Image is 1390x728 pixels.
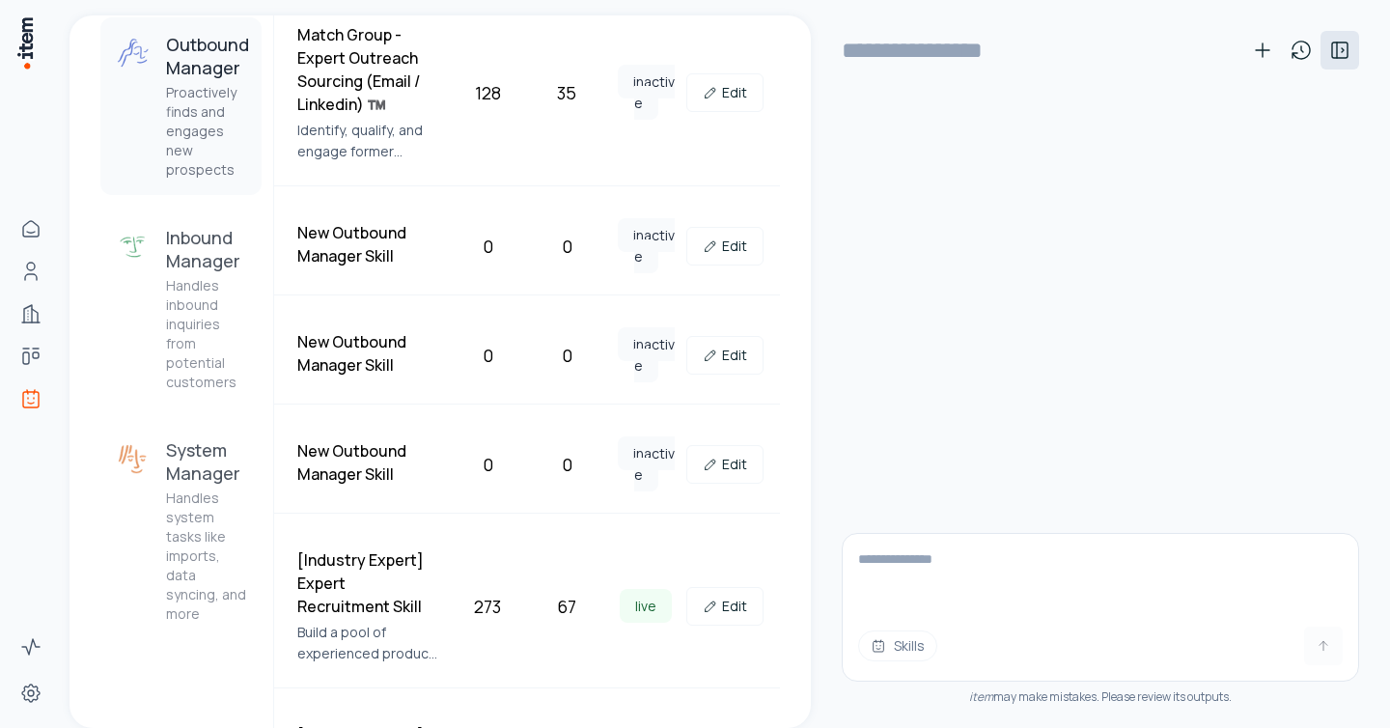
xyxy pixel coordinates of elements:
button: System ManagerSystem ManagerHandles system tasks like imports, data syncing, and more [100,423,262,639]
p: Handles system tasks like imports, data syncing, and more [166,489,246,624]
div: 67 [535,593,598,620]
h3: System Manager [166,438,246,485]
a: Agents [12,379,50,418]
h3: Inbound Manager [166,226,246,272]
div: may make mistakes. Please review its outputs. [842,689,1359,705]
a: Home [12,210,50,248]
p: Identify, qualify, and engage former employees of Match Group and any of its subsidiary brands (e... [297,120,440,162]
div: 0 [535,451,598,478]
span: inactive [618,218,675,273]
h4: Match Group - Expert Outreach Sourcing (Email / Linkedin) ™️ [297,23,440,116]
a: Activity [12,628,50,666]
p: Handles inbound inquiries from potential customers [166,276,246,392]
button: Inbound ManagerInbound ManagerHandles inbound inquiries from potential customers [100,210,262,407]
div: 128 [456,79,519,106]
img: System Manager [116,442,151,477]
img: Inbound Manager [116,230,151,265]
div: 0 [535,233,598,260]
p: Proactively finds and engages new prospects [166,83,249,180]
button: Outbound ManagerOutbound ManagerProactively finds and engages new prospects [100,17,262,195]
a: Edit [686,445,764,484]
button: View history [1282,31,1320,70]
div: 0 [456,451,519,478]
h3: Outbound Manager [166,33,249,79]
a: Companies [12,294,50,333]
img: Outbound Manager [116,37,151,71]
a: Edit [686,73,764,112]
div: 273 [456,593,519,620]
button: New conversation [1243,31,1282,70]
a: Settings [12,674,50,713]
button: Toggle sidebar [1320,31,1359,70]
button: Skills [858,630,937,661]
a: Deals [12,337,50,376]
span: inactive [618,327,675,382]
p: Build a pool of experienced product design professionals to evaluate Figma's competitive position... [297,622,440,664]
a: People [12,252,50,291]
div: 0 [456,342,519,369]
h4: New Outbound Manager Skill [297,439,440,486]
h4: New Outbound Manager Skill [297,330,440,377]
a: Edit [686,587,764,626]
div: 35 [535,79,598,106]
div: 0 [456,233,519,260]
span: inactive [618,65,675,120]
span: inactive [618,436,675,491]
a: Edit [686,336,764,375]
i: item [969,688,993,705]
h4: [Industry Expert] Expert Recruitment Skill [297,548,440,618]
a: Edit [686,227,764,266]
h4: New Outbound Manager Skill [297,221,440,267]
span: Skills [894,636,925,656]
span: live [620,589,672,623]
div: 0 [535,342,598,369]
img: Item Brain Logo [15,15,35,70]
